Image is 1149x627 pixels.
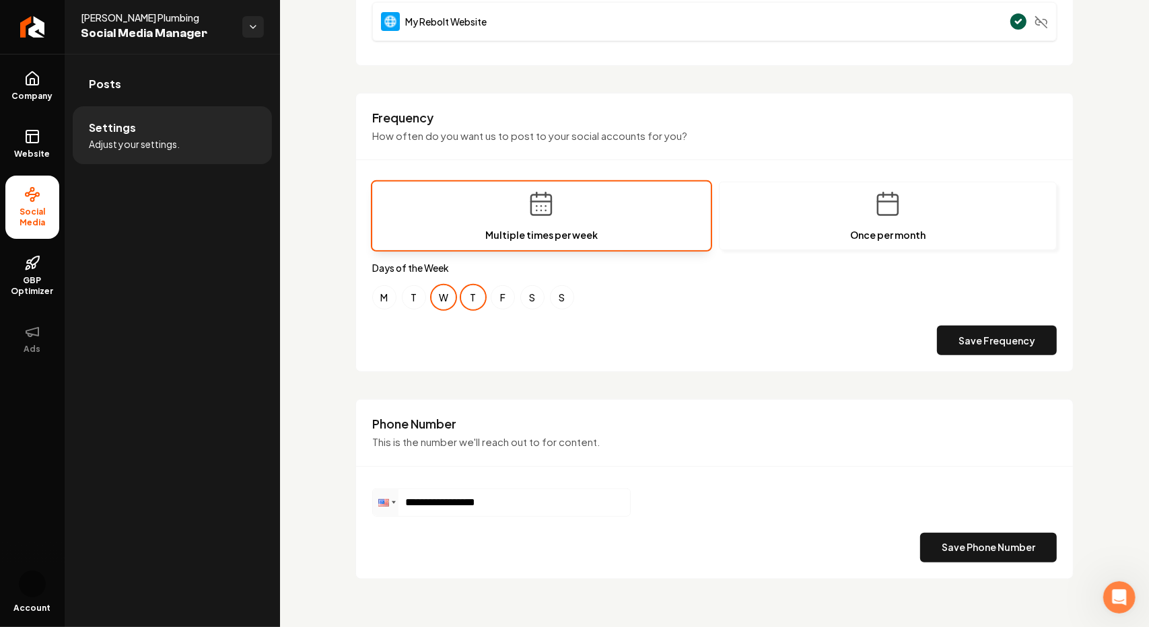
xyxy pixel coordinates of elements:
h3: Frequency [372,110,1057,126]
span: Company [7,91,59,102]
button: Multiple times per week [372,182,711,250]
img: Christopher Stephens [19,570,46,597]
span: GBP Optimizer [5,275,59,297]
label: Days of the Week [372,261,1057,274]
button: Saturday [520,285,545,309]
h3: Phone Number [372,416,1057,432]
a: Company [5,60,59,112]
img: Rebolt Logo [20,16,45,38]
button: Save Frequency [937,326,1057,355]
span: Adjust your settings. [89,137,180,151]
span: Website [9,149,56,159]
button: Sunday [550,285,574,309]
p: This is the number we'll reach out to for content. [372,435,1057,450]
button: Thursday [461,285,485,309]
span: Account [14,603,51,614]
button: Ads [5,313,59,365]
button: Tuesday [402,285,426,309]
a: GBP Optimizer [5,244,59,307]
img: Website [381,12,400,31]
iframe: Intercom live chat [1103,581,1136,614]
span: Social Media [5,207,59,228]
button: Friday [491,285,515,309]
button: Monday [372,285,396,309]
button: Open user button [19,570,46,597]
button: Once per month [719,182,1057,250]
span: Posts [89,76,121,92]
a: Website [5,118,59,170]
span: Social Media Manager [81,24,232,43]
a: Posts [73,63,272,106]
p: How often do you want us to post to your social accounts for you? [372,128,1057,144]
span: [PERSON_NAME] Plumbing [81,11,232,24]
div: United States: + 1 [373,489,398,516]
button: Wednesday [431,285,456,309]
span: Settings [89,120,136,136]
button: Save Phone Number [920,533,1057,562]
span: Ads [19,344,46,355]
span: My Rebolt Website [405,15,487,28]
